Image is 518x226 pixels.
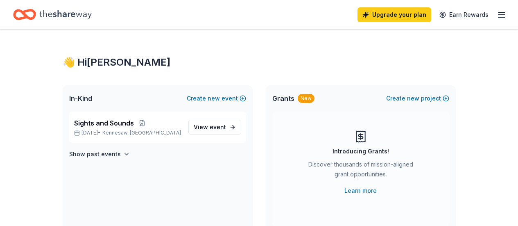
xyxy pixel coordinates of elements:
[187,94,246,103] button: Createnewevent
[272,94,294,103] span: Grants
[69,149,121,159] h4: Show past events
[74,118,134,128] span: Sights and Sounds
[102,130,181,136] span: Kennesaw, [GEOGRAPHIC_DATA]
[210,123,226,130] span: event
[194,122,226,132] span: View
[434,7,493,22] a: Earn Rewards
[357,7,431,22] a: Upgrade your plan
[298,94,314,103] div: New
[69,94,92,103] span: In-Kind
[208,94,220,103] span: new
[333,146,389,156] div: Introducing Grants!
[386,94,449,103] button: Createnewproject
[74,130,182,136] p: [DATE] •
[344,186,377,196] a: Learn more
[69,149,130,159] button: Show past events
[13,5,92,24] a: Home
[188,120,241,135] a: View event
[63,56,456,69] div: 👋 Hi [PERSON_NAME]
[407,94,419,103] span: new
[305,160,416,183] div: Discover thousands of mission-aligned grant opportunities.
